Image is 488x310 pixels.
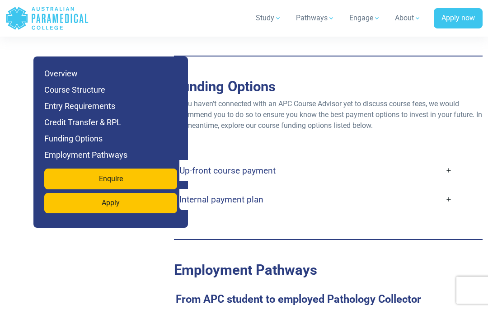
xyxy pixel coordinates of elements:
[5,4,89,33] a: Australian Paramedical College
[174,262,483,278] h2: Employment Pathways
[344,5,386,31] a: Engage
[179,189,452,210] a: Internal payment plan
[170,293,479,305] h3: From APC student to employed Pathology Collector
[291,5,340,31] a: Pathways
[389,5,427,31] a: About
[174,78,483,95] h2: Funding Options
[179,165,276,176] h4: Up-front course payment
[179,160,452,181] a: Up-front course payment
[174,99,483,131] p: If you haven’t connected with an APC Course Advisor yet to discuss course fees, we would recommen...
[434,8,483,29] a: Apply now
[179,194,263,205] h4: Internal payment plan
[250,5,287,31] a: Study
